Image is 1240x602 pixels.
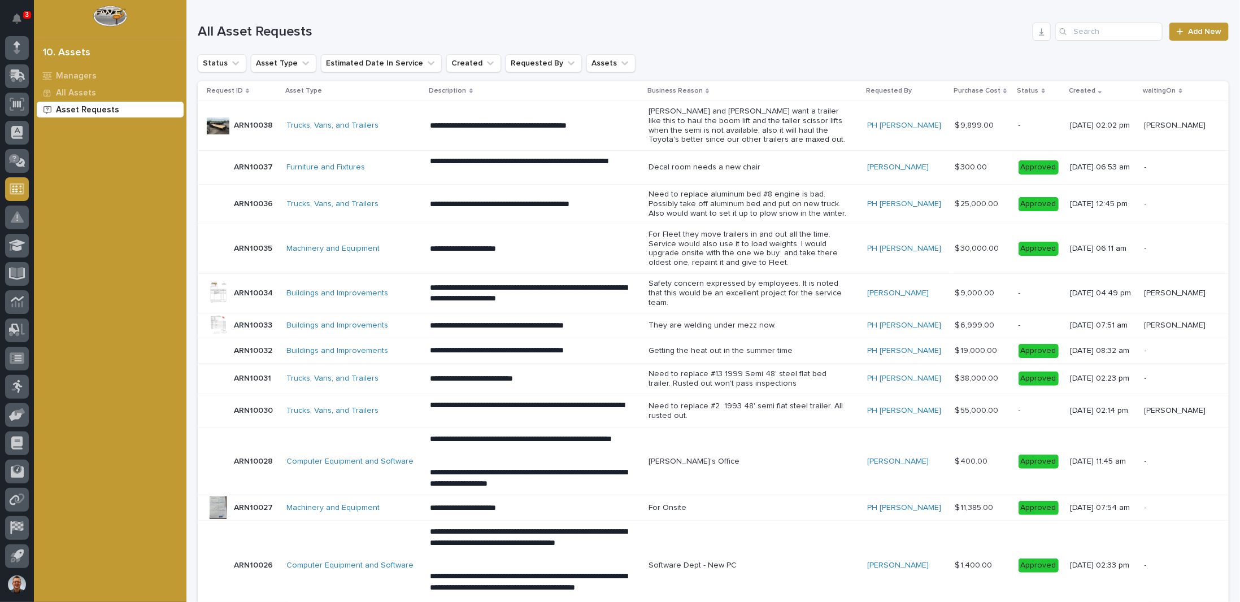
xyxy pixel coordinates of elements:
[1145,160,1149,172] p: -
[1070,374,1135,383] p: [DATE] 02:23 pm
[506,54,582,72] button: Requested By
[649,279,846,307] p: Safety concern expressed by employees. It is noted that this would be an excellent project for th...
[286,346,388,356] a: Buildings and Improvements
[1019,160,1059,175] div: Approved
[867,406,941,416] a: PH [PERSON_NAME]
[1070,503,1135,513] p: [DATE] 07:54 am
[649,402,846,421] p: Need to replace #2 1993 48' semi flat steel trailer. All rusted out.
[649,457,846,466] p: [PERSON_NAME]'s Office
[955,286,997,298] p: $ 9,000.00
[867,163,929,172] a: [PERSON_NAME]
[649,561,846,570] p: Software Dept - New PC
[1145,319,1208,330] p: [PERSON_NAME]
[867,121,941,130] a: PH [PERSON_NAME]
[207,85,243,97] p: Request ID
[234,501,275,513] p: ARN10027
[1019,501,1059,515] div: Approved
[1019,559,1059,573] div: Approved
[1145,372,1149,383] p: -
[649,163,846,172] p: Decal room needs a new chair
[867,457,929,466] a: [PERSON_NAME]
[286,244,380,254] a: Machinery and Equipment
[1070,121,1135,130] p: [DATE] 02:02 pm
[955,197,1000,209] p: $ 25,000.00
[1070,561,1135,570] p: [DATE] 02:33 pm
[56,71,97,81] p: Managers
[234,319,275,330] p: ARN10033
[198,495,1229,521] tr: ARN10027ARN10027 Machinery and Equipment **** **** **** **** ***For OnsitePH [PERSON_NAME] $ 11,3...
[1145,119,1208,130] p: [PERSON_NAME]
[234,404,275,416] p: ARN10030
[1070,199,1135,209] p: [DATE] 12:45 pm
[1188,28,1221,36] span: Add New
[955,404,1000,416] p: $ 55,000.00
[1070,406,1135,416] p: [DATE] 02:14 pm
[955,559,994,570] p: $ 1,400.00
[14,14,29,32] div: Notifications3
[1019,121,1061,130] p: -
[251,54,316,72] button: Asset Type
[234,119,275,130] p: ARN10038
[955,119,996,130] p: $ 9,899.00
[286,321,388,330] a: Buildings and Improvements
[234,197,275,209] p: ARN10036
[321,54,442,72] button: Estimated Date In Service
[286,289,388,298] a: Buildings and Improvements
[5,7,29,30] button: Notifications
[1145,286,1208,298] p: [PERSON_NAME]
[286,121,378,130] a: Trucks, Vans, and Trailers
[867,321,941,330] a: PH [PERSON_NAME]
[1145,197,1149,209] p: -
[286,457,414,466] a: Computer Equipment and Software
[649,346,846,356] p: Getting the heat out in the summer time
[867,244,941,254] a: PH [PERSON_NAME]
[1019,242,1059,256] div: Approved
[1017,85,1039,97] p: Status
[446,54,501,72] button: Created
[955,372,1000,383] p: $ 38,000.00
[1145,559,1149,570] p: -
[1145,404,1208,416] p: [PERSON_NAME]
[1143,85,1176,97] p: waitingOn
[647,85,703,97] p: Business Reason
[1019,372,1059,386] div: Approved
[867,199,941,209] a: PH [PERSON_NAME]
[56,88,96,98] p: All Assets
[56,105,119,115] p: Asset Requests
[867,289,929,298] a: [PERSON_NAME]
[234,455,275,466] p: ARN10028
[1070,457,1135,466] p: [DATE] 11:45 am
[5,573,29,596] button: users-avatar
[234,242,275,254] p: ARN10035
[286,374,378,383] a: Trucks, Vans, and Trailers
[955,319,997,330] p: $ 6,999.00
[955,455,990,466] p: $ 400.00
[1019,289,1061,298] p: -
[34,101,186,118] a: Asset Requests
[1019,197,1059,211] div: Approved
[867,503,941,513] a: PH [PERSON_NAME]
[25,11,29,19] p: 3
[286,406,378,416] a: Trucks, Vans, and Trailers
[286,163,365,172] a: Furniture and Fixtures
[234,344,275,356] p: ARN10032
[955,242,1001,254] p: $ 30,000.00
[286,561,414,570] a: Computer Equipment and Software
[234,160,275,172] p: ARN10037
[867,374,941,383] a: PH [PERSON_NAME]
[1019,344,1059,358] div: Approved
[234,559,275,570] p: ARN10026
[1019,406,1061,416] p: -
[649,503,846,513] p: For Onsite
[1019,321,1061,330] p: -
[649,190,846,218] p: Need to replace aluminum bed #8 engine is bad. Possibly take off aluminum bed and put on new truc...
[234,286,275,298] p: ARN10034
[867,561,929,570] a: [PERSON_NAME]
[234,372,273,383] p: ARN10031
[1070,244,1135,254] p: [DATE] 06:11 am
[1070,163,1135,172] p: [DATE] 06:53 am
[1055,23,1163,41] input: Search
[1145,501,1149,513] p: -
[649,321,846,330] p: They are welding under mezz now.
[649,369,846,389] p: Need to replace #13 1999 Semi 48' steel flat bed trailer. Rusted out won't pass inspections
